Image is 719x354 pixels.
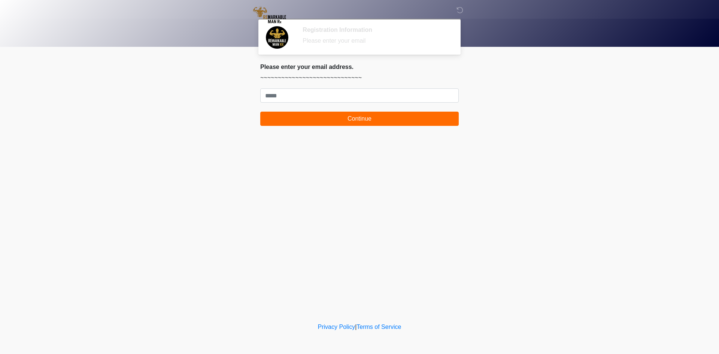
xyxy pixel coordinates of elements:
h2: Registration Information [303,26,448,33]
h2: Please enter your email address. [260,63,459,70]
a: Terms of Service [357,324,401,330]
img: REmarkable Man Rx LLC Logo [253,6,286,23]
div: Please enter your email [303,36,448,45]
a: Privacy Policy [318,324,355,330]
img: Agent Avatar [266,26,288,49]
p: ~~~~~~~~~~~~~~~~~~~~~~~~~~~~~ [260,73,459,82]
a: | [355,324,357,330]
button: Continue [260,112,459,126]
